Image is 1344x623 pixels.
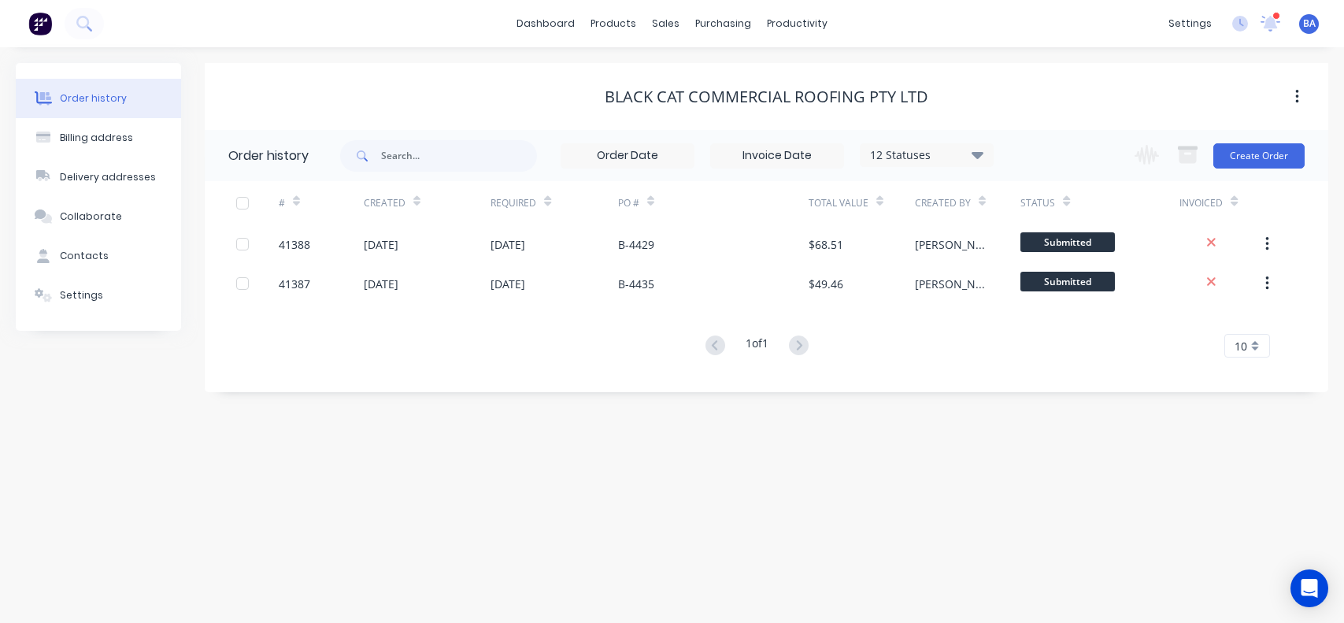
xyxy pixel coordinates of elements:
div: Open Intercom Messenger [1290,569,1328,607]
span: Submitted [1020,272,1115,291]
div: 41388 [279,236,310,253]
div: B-4435 [618,276,654,292]
a: dashboard [509,12,583,35]
div: # [279,196,285,210]
div: $49.46 [809,276,843,292]
div: sales [644,12,687,35]
div: Total Value [809,181,915,224]
input: Search... [381,140,537,172]
div: Black Cat Commercial Roofing Pty Ltd [605,87,928,106]
div: products [583,12,644,35]
div: Created [364,196,405,210]
div: [PERSON_NAME] [915,236,990,253]
button: Create Order [1213,143,1305,169]
div: # [279,181,364,224]
div: [DATE] [491,236,525,253]
div: 1 of 1 [746,335,768,358]
div: Status [1020,181,1179,224]
button: Settings [16,276,181,315]
div: Delivery addresses [60,170,156,184]
div: Order history [228,146,309,165]
div: productivity [759,12,835,35]
button: Collaborate [16,197,181,236]
div: Settings [60,288,103,302]
div: 12 Statuses [861,146,993,164]
div: Status [1020,196,1055,210]
div: Collaborate [60,210,122,224]
div: Created [364,181,491,224]
span: BA [1303,17,1316,31]
button: Order history [16,79,181,118]
div: PO # [618,196,639,210]
button: Billing address [16,118,181,158]
div: settings [1161,12,1220,35]
button: Delivery addresses [16,158,181,197]
div: [DATE] [364,276,398,292]
div: Billing address [60,131,133,145]
input: Order Date [561,144,694,168]
div: Created By [915,196,971,210]
div: 41387 [279,276,310,292]
div: Created By [915,181,1021,224]
div: [PERSON_NAME] [915,276,990,292]
div: [DATE] [364,236,398,253]
div: $68.51 [809,236,843,253]
div: B-4429 [618,236,654,253]
div: Invoiced [1179,181,1264,224]
div: Contacts [60,249,109,263]
div: Total Value [809,196,868,210]
div: PO # [618,181,809,224]
div: Invoiced [1179,196,1223,210]
img: Factory [28,12,52,35]
div: Order history [60,91,127,106]
div: [DATE] [491,276,525,292]
span: Submitted [1020,232,1115,252]
span: 10 [1235,338,1247,354]
div: Required [491,196,536,210]
div: Required [491,181,618,224]
input: Invoice Date [711,144,843,168]
button: Contacts [16,236,181,276]
div: purchasing [687,12,759,35]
